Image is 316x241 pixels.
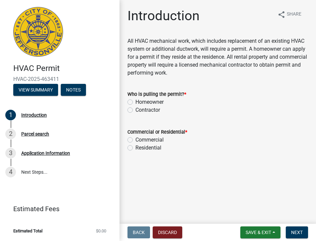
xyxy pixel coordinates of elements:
[13,7,63,57] img: City of Jeffersonville, Indiana
[291,230,303,235] span: Next
[153,226,182,238] button: Discard
[13,76,106,82] span: HVAC-2025-463411
[5,110,16,120] div: 1
[21,151,70,155] div: Application Information
[61,88,86,93] wm-modal-confirm: Notes
[287,11,301,19] span: Share
[21,113,47,117] div: Introduction
[5,148,16,158] div: 3
[246,230,271,235] span: Save & Exit
[127,92,186,97] label: Who is pulling the permit?
[13,88,58,93] wm-modal-confirm: Summary
[127,8,199,24] h1: Introduction
[272,8,307,21] button: shareShare
[127,37,308,77] p: All HVAC mechanical work, which includes replacement of an existing HVAC system or additional duc...
[5,129,16,139] div: 2
[21,132,49,136] div: Parcel search
[135,144,161,152] label: Residential
[286,226,308,238] button: Next
[127,130,187,135] label: Commercial or Residential
[13,229,42,233] span: Estimated Total
[135,106,160,114] label: Contractor
[5,202,109,215] a: Estimated Fees
[135,98,164,106] label: Homeowner
[277,11,285,19] i: share
[13,64,114,73] h4: HVAC Permit
[13,84,58,96] button: View Summary
[5,167,16,177] div: 4
[133,230,145,235] span: Back
[240,226,280,238] button: Save & Exit
[96,229,106,233] span: $0.00
[135,136,164,144] label: Commercial
[61,84,86,96] button: Notes
[127,226,150,238] button: Back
